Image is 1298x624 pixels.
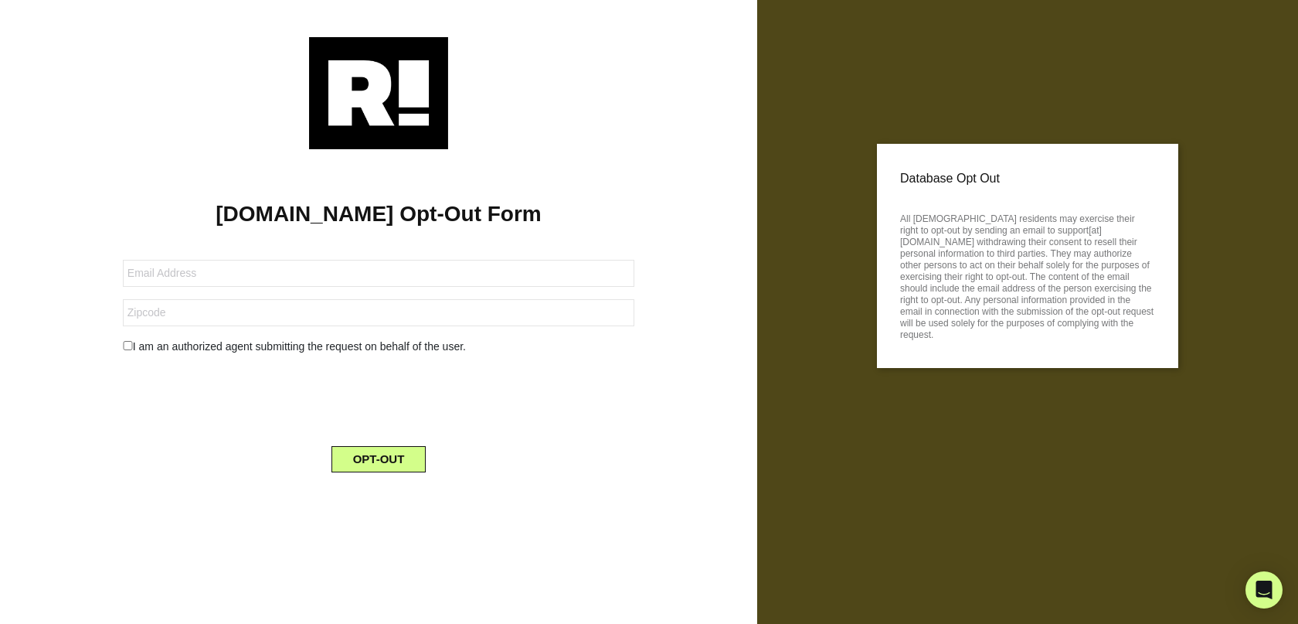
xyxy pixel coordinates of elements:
div: I am an authorized agent submitting the request on behalf of the user. [111,339,646,355]
h1: [DOMAIN_NAME] Opt-Out Form [23,201,734,227]
p: Database Opt Out [900,167,1155,190]
div: Open Intercom Messenger [1245,571,1283,609]
p: All [DEMOGRAPHIC_DATA] residents may exercise their right to opt-out by sending an email to suppo... [900,209,1155,341]
iframe: reCAPTCHA [261,367,496,428]
img: Retention.com [309,37,448,149]
input: Zipcode [123,299,634,326]
button: OPT-OUT [331,446,426,472]
input: Email Address [123,260,634,287]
